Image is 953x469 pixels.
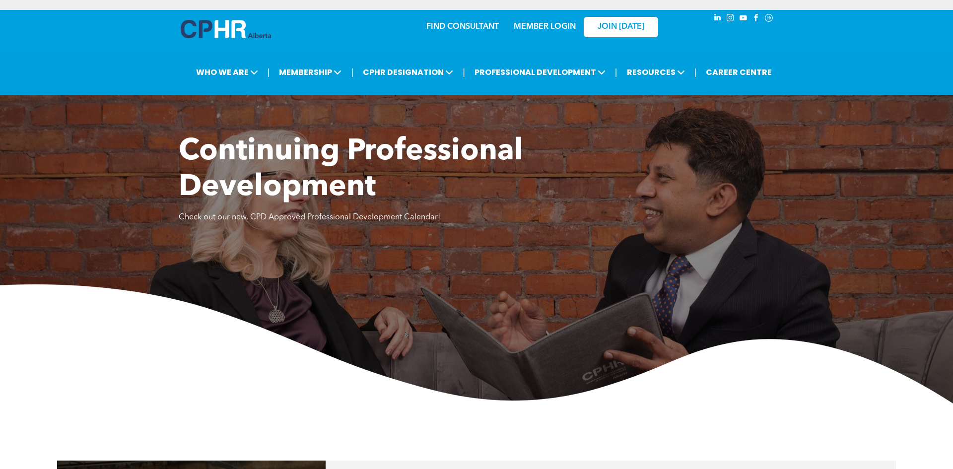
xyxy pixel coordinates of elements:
span: WHO WE ARE [193,63,261,81]
a: facebook [750,12,761,26]
a: FIND CONSULTANT [426,23,499,31]
span: Check out our new, CPD Approved Professional Development Calendar! [179,213,440,221]
li: | [694,62,697,82]
a: linkedin [712,12,723,26]
li: | [615,62,617,82]
img: A blue and white logo for cp alberta [181,20,271,38]
span: Continuing Professional Development [179,137,523,202]
a: JOIN [DATE] [584,17,658,37]
span: JOIN [DATE] [598,22,644,32]
a: MEMBER LOGIN [514,23,576,31]
a: Social network [763,12,774,26]
a: CAREER CENTRE [703,63,775,81]
a: instagram [725,12,736,26]
li: | [463,62,465,82]
span: MEMBERSHIP [276,63,344,81]
a: youtube [738,12,749,26]
li: | [351,62,353,82]
li: | [268,62,270,82]
span: RESOURCES [624,63,688,81]
span: CPHR DESIGNATION [360,63,456,81]
span: PROFESSIONAL DEVELOPMENT [472,63,609,81]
